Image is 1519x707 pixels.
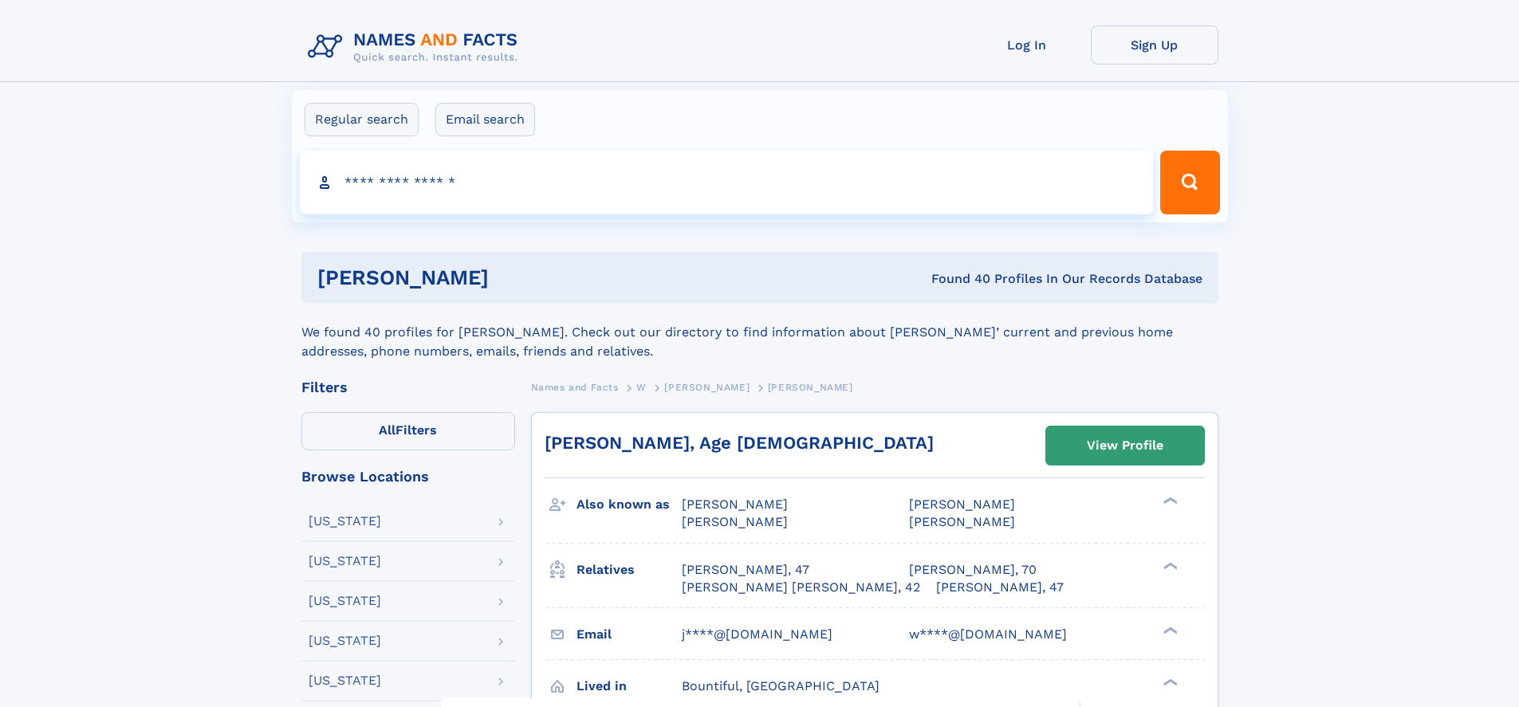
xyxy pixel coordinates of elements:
[309,515,381,528] div: [US_STATE]
[1159,625,1179,635] div: ❯
[909,561,1037,579] a: [PERSON_NAME], 70
[936,579,1064,596] a: [PERSON_NAME], 47
[301,380,515,395] div: Filters
[1160,151,1219,214] button: Search Button
[301,412,515,450] label: Filters
[301,469,515,484] div: Browse Locations
[682,514,788,529] span: [PERSON_NAME]
[301,26,531,69] img: Logo Names and Facts
[317,268,710,288] h1: [PERSON_NAME]
[1159,496,1179,506] div: ❯
[682,678,880,693] span: Bountiful, [GEOGRAPHIC_DATA]
[435,103,535,136] label: Email search
[963,26,1091,65] a: Log In
[301,304,1218,361] div: We found 40 profiles for [PERSON_NAME]. Check out our directory to find information about [PERSON...
[909,497,1015,512] span: [PERSON_NAME]
[1091,26,1218,65] a: Sign Up
[309,555,381,568] div: [US_STATE]
[577,673,682,700] h3: Lived in
[636,377,647,397] a: W
[636,382,647,393] span: W
[577,491,682,518] h3: Also known as
[768,382,853,393] span: [PERSON_NAME]
[1159,677,1179,687] div: ❯
[1159,560,1179,571] div: ❯
[379,422,395,438] span: All
[305,103,419,136] label: Regular search
[300,151,1154,214] input: search input
[682,561,809,579] a: [PERSON_NAME], 47
[309,595,381,607] div: [US_STATE]
[1046,426,1204,465] a: View Profile
[710,270,1202,288] div: Found 40 Profiles In Our Records Database
[682,579,920,596] a: [PERSON_NAME] [PERSON_NAME], 42
[309,634,381,647] div: [US_STATE]
[577,556,682,583] h3: Relatives
[909,514,1015,529] span: [PERSON_NAME]
[309,674,381,687] div: [US_STATE]
[664,382,750,393] span: [PERSON_NAME]
[682,497,788,512] span: [PERSON_NAME]
[545,433,934,453] a: [PERSON_NAME], Age [DEMOGRAPHIC_DATA]
[664,377,750,397] a: [PERSON_NAME]
[1087,427,1163,464] div: View Profile
[577,621,682,648] h3: Email
[531,377,619,397] a: Names and Facts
